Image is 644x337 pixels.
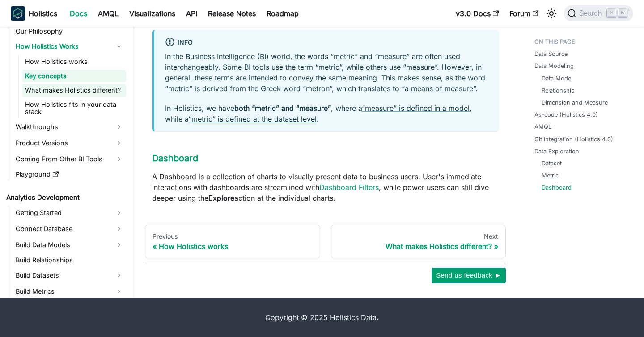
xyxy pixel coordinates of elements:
a: Build Relationships [13,254,126,266]
div: What makes Holistics different? [339,242,499,251]
a: AMQL [534,122,551,131]
a: Connect Database [13,222,126,236]
nav: Docs pages [145,225,506,259]
a: Getting Started [13,206,126,220]
a: As-code (Holistics 4.0) [534,110,598,119]
a: Coming From Other BI Tools [13,152,126,166]
strong: Explore [208,194,234,202]
div: info [165,37,488,49]
a: NextWhat makes Holistics different? [331,225,506,259]
a: “measure” is defined in a model [362,104,470,113]
a: Build Data Models [13,238,126,252]
a: Docs [64,6,93,21]
p: In Holistics, we have , where a , while a . [165,103,488,124]
a: Key concepts [22,70,126,82]
a: Build Datasets [13,268,126,282]
a: v3.0 Docs [450,6,504,21]
div: How Holistics works [153,242,313,251]
a: Dimension and Measure [542,98,608,107]
a: Dashboard Filters [319,183,379,192]
a: Relationship [542,86,575,95]
a: Metric [542,171,559,180]
a: Walkthroughs [13,120,126,134]
a: Product Versions [13,136,126,150]
a: AMQL [93,6,124,21]
p: A Dashboard is a collection of charts to visually present data to business users. User's immediat... [152,171,499,203]
a: Visualizations [124,6,181,21]
a: How Holistics fits in your data stack [22,98,126,118]
button: Send us feedback ► [432,268,506,283]
div: Previous [153,232,313,240]
a: Playground [13,168,126,181]
a: Dashboard [542,183,572,192]
a: Git Integration (Holistics 4.0) [534,135,613,143]
a: Dataset [542,159,562,168]
a: Dashboard [152,153,198,164]
span: Send us feedback ► [436,270,501,281]
a: Roadmap [261,6,304,21]
a: Forum [504,6,544,21]
strong: both “metric” and “measure” [234,104,331,113]
a: Build Metrics [13,284,126,299]
span: Search [576,9,607,17]
div: Next [339,232,499,240]
a: Analytics Development [4,191,126,204]
kbd: ⌘ [607,9,616,17]
a: How Holistics Works [13,39,126,54]
a: HolisticsHolistics [11,6,57,21]
a: Data Exploration [534,147,579,156]
p: In the Business Intelligence (BI) world, the words “metric” and “measure” are often used intercha... [165,51,488,94]
img: Holistics [11,6,25,21]
a: Data Source [534,50,568,58]
button: Search (Command+K) [564,5,633,21]
kbd: K [618,9,627,17]
a: Our Philosophy [13,25,126,38]
button: Switch between dark and light mode (currently light mode) [544,6,559,21]
a: Release Notes [203,6,261,21]
a: API [181,6,203,21]
a: Data Modeling [534,62,574,70]
a: PreviousHow Holistics works [145,225,320,259]
div: Copyright © 2025 Holistics Data. [38,312,606,323]
a: How Holistics works [22,55,126,68]
a: What makes Holistics different? [22,84,126,97]
a: Data Model [542,74,572,83]
a: “metric” is defined at the dataset level [188,114,317,123]
b: Holistics [29,8,57,19]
